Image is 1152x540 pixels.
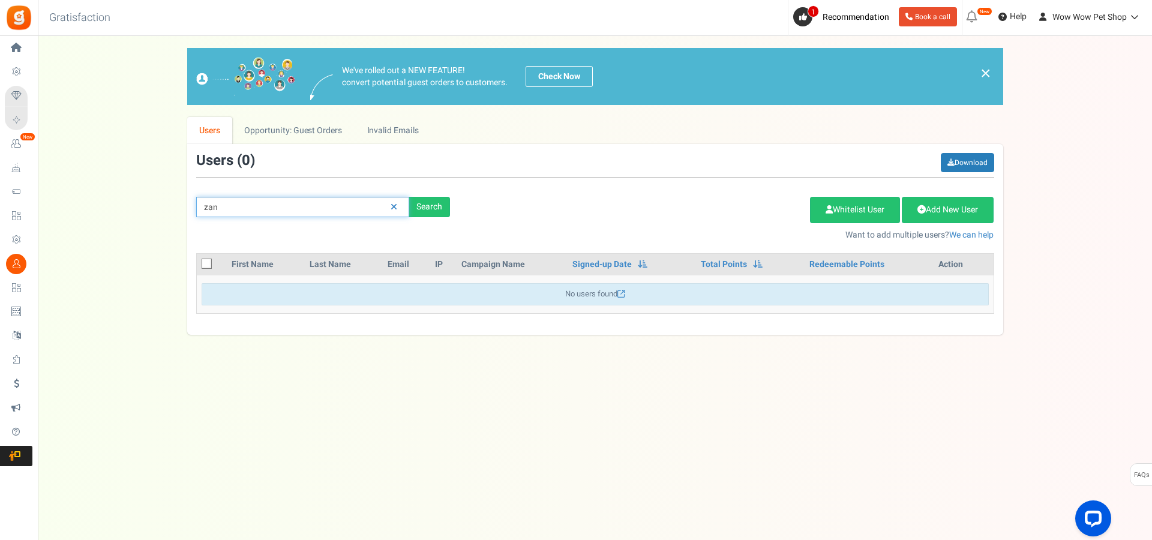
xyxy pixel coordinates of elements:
div: Search [409,197,450,217]
a: × [980,66,991,80]
h3: Users ( ) [196,153,255,169]
p: Want to add multiple users? [468,229,994,241]
em: New [20,133,35,141]
a: Add New User [902,197,994,223]
span: Recommendation [823,11,889,23]
img: images [310,74,333,100]
input: Search by email or name [196,197,409,217]
div: No users found [202,283,989,305]
span: 0 [242,150,250,171]
a: Book a call [899,7,957,26]
a: Whitelist User [810,197,900,223]
a: Opportunity: Guest Orders [232,117,354,144]
th: First Name [227,254,305,275]
img: Gratisfaction [5,4,32,31]
h3: Gratisfaction [36,6,124,30]
a: Signed-up Date [572,259,632,271]
a: We can help [949,229,994,241]
span: 1 [808,5,819,17]
a: Help [994,7,1031,26]
span: Wow Wow Pet Shop [1052,11,1127,23]
th: Last Name [305,254,382,275]
span: Help [1007,11,1027,23]
a: Redeemable Points [809,259,884,271]
th: Email [383,254,430,275]
a: New [5,134,32,154]
a: Users [187,117,233,144]
span: FAQs [1133,464,1150,487]
em: New [977,7,992,16]
a: Check Now [526,66,593,87]
th: IP [430,254,457,275]
th: Action [934,254,994,275]
a: Total Points [701,259,747,271]
a: Invalid Emails [355,117,431,144]
img: images [196,57,295,96]
p: We've rolled out a NEW FEATURE! convert potential guest orders to customers. [342,65,508,89]
a: 1 Recommendation [793,7,894,26]
a: Download [941,153,994,172]
a: Reset [385,197,403,218]
th: Campaign Name [457,254,568,275]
